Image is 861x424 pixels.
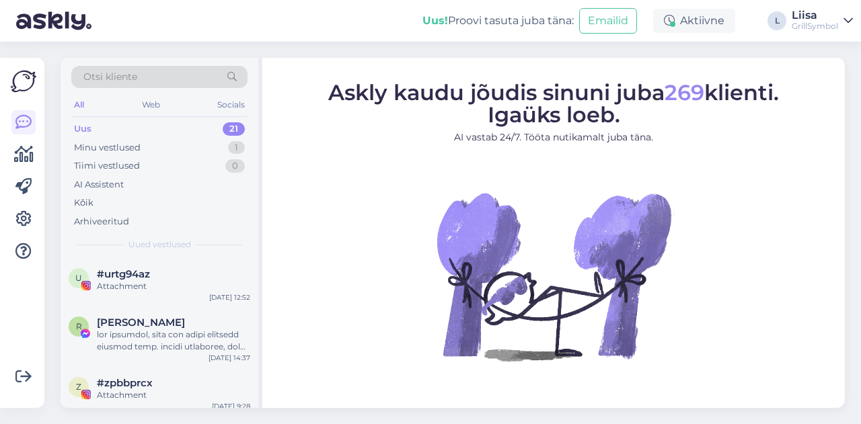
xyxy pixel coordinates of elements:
b: Uus! [422,14,448,27]
span: Robert Szulc [97,316,185,329]
div: 21 [223,122,245,136]
span: #zpbbprcx [97,377,153,389]
div: lor ipsumdol, sita con adipi elitsedd eiusmod temp. incidi utlaboree, dol magnaa enima minim veni... [97,329,250,353]
div: Attachment [97,389,250,401]
div: Socials [215,96,248,114]
p: AI vastab 24/7. Tööta nutikamalt juba täna. [328,130,779,144]
div: [DATE] 12:52 [209,292,250,302]
a: LiisaGrillSymbol [792,10,853,32]
span: 269 [665,79,704,105]
div: 1 [228,141,245,155]
div: Liisa [792,10,838,21]
span: z [76,382,81,392]
span: u [75,273,82,283]
div: Uus [74,122,91,136]
div: Attachment [97,280,250,292]
div: [DATE] 14:37 [209,353,250,363]
div: 0 [225,159,245,173]
div: Arhiveeritud [74,215,129,228]
button: Emailid [579,8,637,34]
div: Minu vestlused [74,141,141,155]
span: Askly kaudu jõudis sinuni juba klienti. Igaüks loeb. [328,79,779,128]
div: GrillSymbol [792,21,838,32]
img: No Chat active [433,155,675,397]
div: L [768,11,786,30]
div: [DATE] 9:28 [212,401,250,411]
img: Askly Logo [11,69,36,94]
span: Otsi kliente [83,70,137,84]
span: Uued vestlused [128,239,191,251]
div: Proovi tasuta juba täna: [422,13,574,29]
div: Web [139,96,163,114]
div: AI Assistent [74,178,124,192]
div: All [71,96,87,114]
span: R [76,321,82,331]
div: Kõik [74,196,93,210]
div: Aktiivne [653,9,735,33]
span: #urtg94az [97,268,150,280]
div: Tiimi vestlused [74,159,140,173]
